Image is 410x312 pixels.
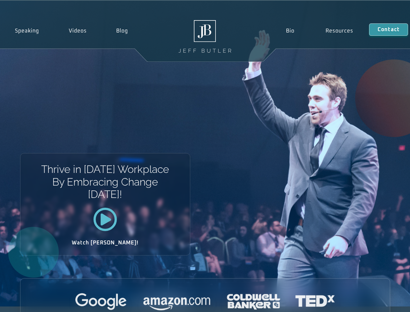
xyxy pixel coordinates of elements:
h1: Thrive in [DATE] Workplace By Embracing Change [DATE]! [41,163,169,201]
a: Videos [54,23,102,38]
h2: Watch [PERSON_NAME]! [43,240,167,245]
a: Blog [101,23,143,38]
nav: Menu [270,23,369,38]
span: Contact [378,27,400,32]
a: Bio [270,23,310,38]
a: Contact [369,23,408,36]
a: Resources [310,23,369,38]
